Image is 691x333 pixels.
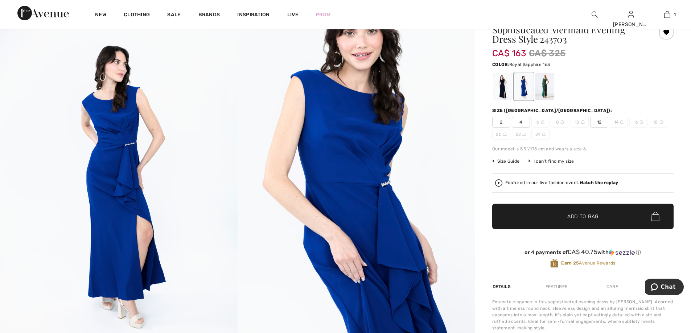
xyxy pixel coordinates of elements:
[512,129,530,140] span: 22
[620,120,624,124] img: ring-m.svg
[628,11,634,18] a: Sign In
[664,10,670,19] img: My Bag
[124,12,150,19] a: Clothing
[492,107,613,114] div: Size ([GEOGRAPHIC_DATA]/[GEOGRAPHIC_DATA]):
[492,249,674,258] div: or 4 payments ofCA$ 40.75withSezzle Click to learn more about Sezzle
[492,158,519,165] span: Size Guide
[561,260,615,266] span: Avenue Rewards
[492,117,510,128] span: 2
[514,73,533,100] div: Royal Sapphire 163
[581,120,585,124] img: ring-m.svg
[492,280,513,293] div: Details
[287,11,299,18] a: Live
[492,62,509,67] span: Color:
[492,25,643,44] h1: Sophisticated Mermaid Evening Dress Style 243703
[492,41,526,58] span: CA$ 163
[600,280,624,293] div: Care
[503,133,507,136] img: ring-m.svg
[493,73,512,100] div: Midnight Blue
[628,10,634,19] img: My Info
[95,12,106,19] a: New
[568,248,597,255] span: CA$ 40.75
[674,11,676,18] span: 1
[492,129,510,140] span: 20
[567,213,599,220] span: Add to Bag
[509,62,550,67] span: Royal Sapphire 163
[505,180,618,185] div: Featured in our live fashion event.
[580,180,618,185] strong: Watch the replay
[551,117,569,128] span: 8
[535,73,554,100] div: Absolute green
[659,120,663,124] img: ring-m.svg
[590,117,608,128] span: 12
[610,117,628,128] span: 14
[167,12,181,19] a: Sale
[649,117,667,128] span: 18
[542,133,546,136] img: ring-m.svg
[198,12,220,19] a: Brands
[613,21,649,28] div: [PERSON_NAME]
[492,299,674,331] div: Emanate elegance in this sophisticated evening dress by [PERSON_NAME]. Adorned with a timeless ro...
[316,11,330,18] a: Prom
[541,120,544,124] img: ring-m.svg
[645,279,684,297] iframe: Opens a widget where you can chat to one of our agents
[592,10,598,19] img: search the website
[629,117,647,128] span: 16
[17,6,69,20] img: 1ère Avenue
[528,158,574,165] div: I can't find my size
[531,129,550,140] span: 24
[571,117,589,128] span: 10
[492,204,674,229] button: Add to Bag
[561,261,579,266] strong: Earn 25
[651,212,659,221] img: Bag.svg
[522,133,526,136] img: ring-m.svg
[237,12,270,19] span: Inspiration
[492,249,674,256] div: or 4 payments of with
[539,280,573,293] div: Features
[531,117,550,128] span: 6
[639,120,643,124] img: ring-m.svg
[649,10,685,19] a: 1
[550,258,558,268] img: Avenue Rewards
[495,179,502,187] img: Watch the replay
[529,47,565,60] span: CA$ 325
[609,249,635,256] img: Sezzle
[560,120,564,124] img: ring-m.svg
[492,146,674,152] div: Our model is 5'9"/175 cm and wears a size 6.
[512,117,530,128] span: 4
